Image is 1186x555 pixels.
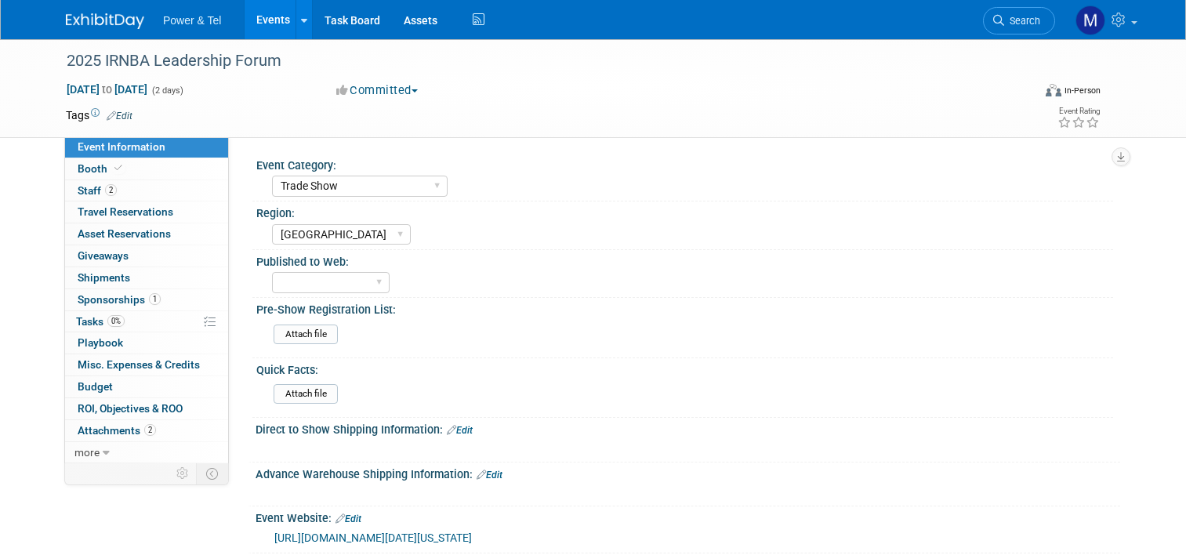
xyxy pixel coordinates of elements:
[256,462,1120,483] div: Advance Warehouse Shipping Information:
[66,82,148,96] span: [DATE] [DATE]
[78,249,129,262] span: Giveaways
[65,442,228,463] a: more
[169,463,197,484] td: Personalize Event Tab Strip
[78,227,171,240] span: Asset Reservations
[144,424,156,436] span: 2
[78,293,161,306] span: Sponsorships
[1046,84,1061,96] img: Format-Inperson.png
[256,154,1113,173] div: Event Category:
[149,293,161,305] span: 1
[65,136,228,158] a: Event Information
[256,418,1120,438] div: Direct to Show Shipping Information:
[65,311,228,332] a: Tasks0%
[78,184,117,197] span: Staff
[61,47,1013,75] div: 2025 IRNBA Leadership Forum
[65,376,228,397] a: Budget
[107,315,125,327] span: 0%
[78,162,125,175] span: Booth
[256,298,1113,317] div: Pre-Show Registration List:
[335,513,361,524] a: Edit
[477,470,502,481] a: Edit
[78,380,113,393] span: Budget
[983,7,1055,34] a: Search
[447,425,473,436] a: Edit
[151,85,183,96] span: (2 days)
[256,506,1120,527] div: Event Website:
[105,184,117,196] span: 2
[65,223,228,245] a: Asset Reservations
[76,315,125,328] span: Tasks
[256,201,1113,221] div: Region:
[65,289,228,310] a: Sponsorships1
[78,358,200,371] span: Misc. Expenses & Credits
[78,271,130,284] span: Shipments
[1057,107,1100,115] div: Event Rating
[197,463,229,484] td: Toggle Event Tabs
[274,531,472,544] a: [URL][DOMAIN_NAME][DATE][US_STATE]
[1064,85,1101,96] div: In-Person
[66,13,144,29] img: ExhibitDay
[78,205,173,218] span: Travel Reservations
[74,446,100,459] span: more
[107,111,132,122] a: Edit
[114,164,122,172] i: Booth reservation complete
[66,107,132,123] td: Tags
[65,267,228,288] a: Shipments
[78,402,183,415] span: ROI, Objectives & ROO
[65,245,228,267] a: Giveaways
[65,354,228,375] a: Misc. Expenses & Credits
[256,250,1113,270] div: Published to Web:
[1004,15,1040,27] span: Search
[65,180,228,201] a: Staff2
[65,420,228,441] a: Attachments2
[78,336,123,349] span: Playbook
[78,140,165,153] span: Event Information
[65,398,228,419] a: ROI, Objectives & ROO
[78,424,156,437] span: Attachments
[65,332,228,354] a: Playbook
[100,83,114,96] span: to
[256,358,1113,378] div: Quick Facts:
[331,82,424,99] button: Committed
[948,82,1101,105] div: Event Format
[65,158,228,180] a: Booth
[1075,5,1105,35] img: Michael Mackeben
[65,201,228,223] a: Travel Reservations
[163,14,221,27] span: Power & Tel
